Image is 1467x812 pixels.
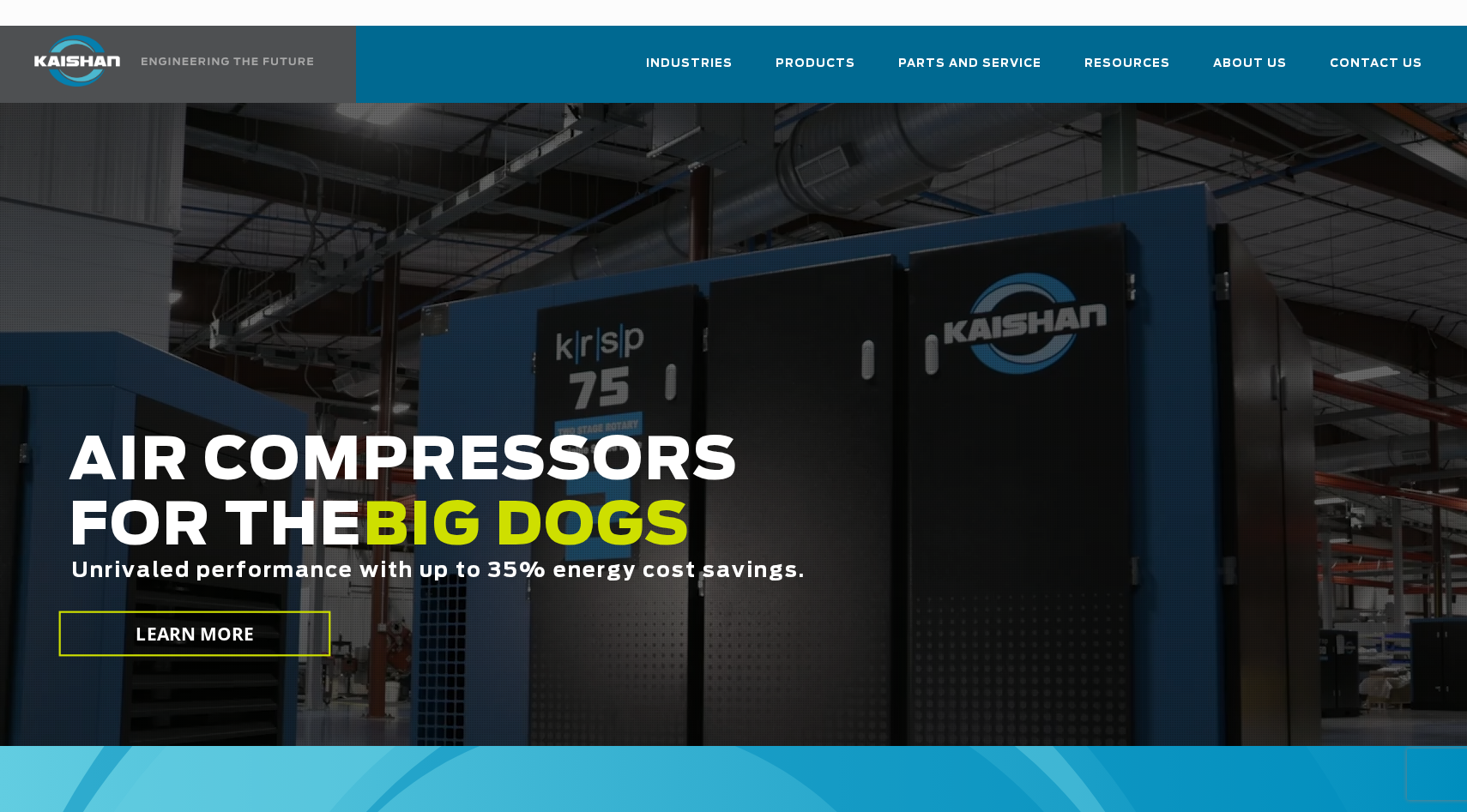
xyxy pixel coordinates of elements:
a: Contact Us [1330,41,1422,99]
span: About Us [1213,54,1287,74]
span: Products [776,54,855,74]
a: Industries [646,41,733,99]
span: BIG DOGS [363,498,691,556]
span: Industries [646,54,733,74]
span: Resources [1084,54,1170,74]
a: Products [776,41,855,99]
img: kaishan logo [13,35,142,87]
a: Resources [1084,41,1170,99]
span: Contact Us [1330,54,1422,74]
a: Parts and Service [898,41,1041,99]
span: Parts and Service [898,54,1041,74]
a: About Us [1213,41,1287,99]
img: Engineering the future [142,57,313,65]
a: Kaishan USA [13,26,317,103]
span: Unrivaled performance with up to 35% energy cost savings. [71,561,806,581]
h2: AIR COMPRESSORS FOR THE [69,430,1173,636]
span: LEARN MORE [136,622,255,647]
a: LEARN MORE [59,611,331,657]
